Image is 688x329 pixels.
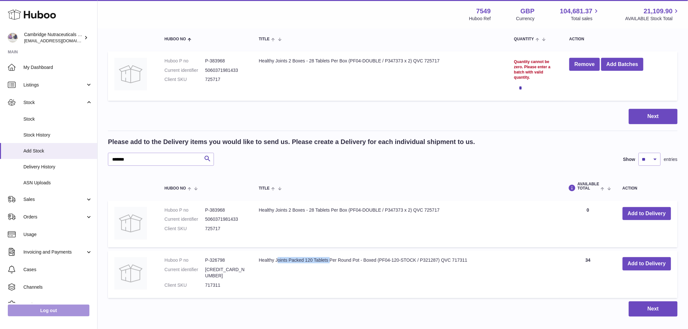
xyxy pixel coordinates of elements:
[577,182,599,191] span: AVAILABLE Total
[252,251,560,298] td: Healthy Joints Packed 120 Tablets Per Round Pot - Boxed (PF04-120-STOCK / P321287) QVC 717311
[205,76,246,83] dd: 725717
[23,214,86,220] span: Orders
[569,58,600,71] button: Remove
[23,249,86,255] span: Invoicing and Payments
[24,38,96,43] span: [EMAIL_ADDRESS][DOMAIN_NAME]
[625,16,680,22] span: AVAILABLE Stock Total
[23,148,92,154] span: Add Stock
[165,207,205,213] dt: Huboo P no
[23,231,92,238] span: Usage
[8,33,18,43] img: qvc@camnutra.com
[165,76,205,83] dt: Client SKU
[205,226,246,232] dd: 725717
[259,37,270,41] span: Title
[629,109,678,124] button: Next
[205,282,246,288] dd: 717311
[560,7,600,22] a: 104,681.37 Total sales
[23,64,92,71] span: My Dashboard
[23,164,92,170] span: Delivery History
[165,37,186,41] span: Huboo no
[205,207,246,213] dd: P-383968
[165,67,205,73] dt: Current identifier
[165,58,205,64] dt: Huboo P no
[165,186,186,191] span: Huboo no
[560,7,592,16] span: 104,681.37
[623,186,671,191] div: Action
[514,37,534,41] span: Quantity
[23,302,92,308] span: Settings
[560,201,616,248] td: 0
[521,7,535,16] strong: GBP
[23,180,92,186] span: ASN Uploads
[601,58,643,71] button: Add Batches
[165,226,205,232] dt: Client SKU
[23,284,92,290] span: Channels
[252,201,560,248] td: Healthy Joints 2 Boxes - 28 Tablets Per Box (PF04-DOUBLE / P347373 x 2) QVC 725717
[205,216,246,222] dd: 5060371981433
[24,32,83,44] div: Cambridge Nutraceuticals Ltd
[259,186,270,191] span: Title
[165,267,205,279] dt: Current identifier
[23,267,92,273] span: Cases
[114,257,147,290] img: Healthy Joints Packed 120 Tablets Per Round Pot - Boxed (PF04-120-STOCK / P321287) QVC 717311
[625,7,680,22] a: 21,109.90 AVAILABLE Stock Total
[569,37,671,41] div: Action
[165,216,205,222] dt: Current identifier
[114,58,147,90] img: Healthy Joints 2 Boxes - 28 Tablets Per Box (PF04-DOUBLE / P347373 x 2) QVC 725717
[114,207,147,240] img: Healthy Joints 2 Boxes - 28 Tablets Per Box (PF04-DOUBLE / P347373 x 2) QVC 725717
[252,51,508,101] td: Healthy Joints 2 Boxes - 28 Tablets Per Box (PF04-DOUBLE / P347373 x 2) QVC 725717
[623,207,671,220] button: Add to Delivery
[623,257,671,270] button: Add to Delivery
[644,7,673,16] span: 21,109.90
[8,305,89,316] a: Log out
[476,7,491,16] strong: 7549
[629,301,678,317] button: Next
[571,16,600,22] span: Total sales
[165,282,205,288] dt: Client SKU
[165,257,205,263] dt: Huboo P no
[205,67,246,73] dd: 5060371981433
[23,99,86,106] span: Stock
[469,16,491,22] div: Huboo Ref
[23,132,92,138] span: Stock History
[560,251,616,298] td: 34
[23,82,86,88] span: Listings
[23,196,86,203] span: Sales
[205,267,246,279] dd: [CREDIT_CARD_NUMBER]
[516,16,535,22] div: Currency
[623,156,635,163] label: Show
[205,257,246,263] dd: P-326798
[514,59,556,80] div: Quantity cannot be zero. Please enter a batch with valid quantity.
[108,138,475,146] h2: Please add to the Delivery items you would like to send us. Please create a Delivery for each ind...
[23,116,92,122] span: Stock
[205,58,246,64] dd: P-383968
[664,156,678,163] span: entries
